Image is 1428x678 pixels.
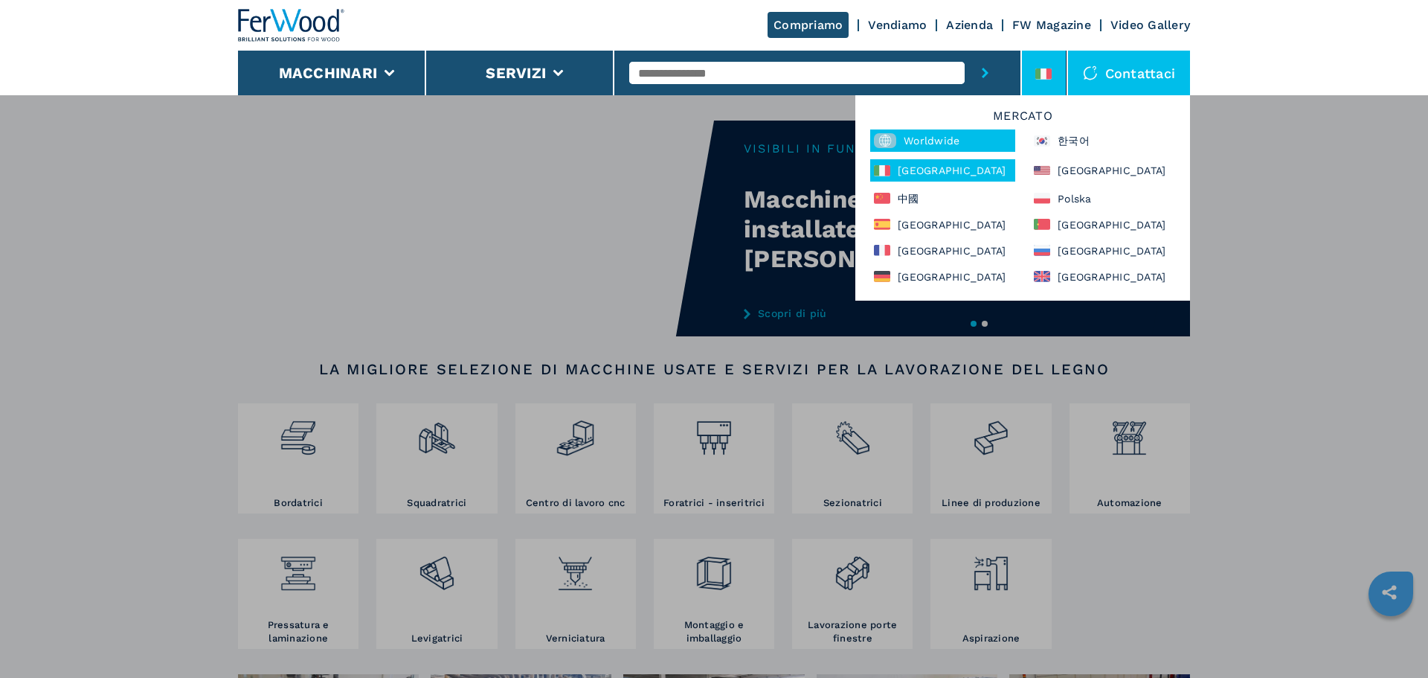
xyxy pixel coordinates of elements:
div: [GEOGRAPHIC_DATA] [870,267,1015,286]
img: Contattaci [1083,65,1098,80]
a: Video Gallery [1110,18,1190,32]
div: 中國 [870,189,1015,208]
div: [GEOGRAPHIC_DATA] [1030,267,1175,286]
div: [GEOGRAPHIC_DATA] [870,159,1015,182]
div: [GEOGRAPHIC_DATA] [1030,159,1175,182]
div: [GEOGRAPHIC_DATA] [1030,215,1175,234]
div: 한국어 [1030,129,1175,152]
a: Vendiamo [868,18,927,32]
div: [GEOGRAPHIC_DATA] [870,241,1015,260]
div: Polska [1030,189,1175,208]
a: Azienda [946,18,993,32]
img: Ferwood [238,9,345,42]
div: Worldwide [870,129,1015,152]
a: FW Magazine [1012,18,1091,32]
div: [GEOGRAPHIC_DATA] [870,215,1015,234]
button: Macchinari [279,64,378,82]
button: Servizi [486,64,546,82]
div: [GEOGRAPHIC_DATA] [1030,241,1175,260]
h6: Mercato [863,110,1183,129]
a: Compriamo [768,12,849,38]
button: submit-button [965,51,1006,95]
div: Contattaci [1068,51,1191,95]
